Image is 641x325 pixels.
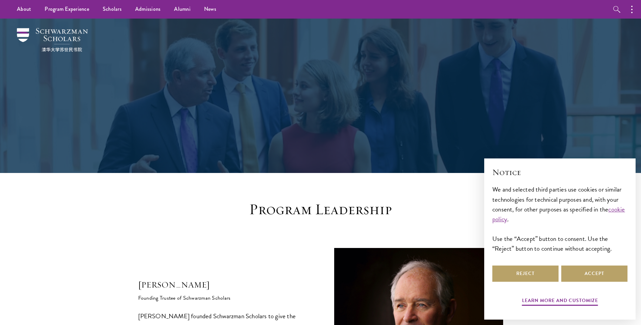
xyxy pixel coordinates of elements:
h5: [PERSON_NAME] [138,279,307,291]
button: Learn more and customize [522,296,598,307]
div: We and selected third parties use cookies or similar technologies for technical purposes and, wit... [492,184,627,253]
button: Accept [561,266,627,282]
button: Reject [492,266,559,282]
a: cookie policy [492,204,625,224]
h3: Program Leadership [216,200,425,219]
h6: Founding Trustee of Schwarzman Scholars [138,291,307,302]
h2: Notice [492,167,627,178]
img: Schwarzman Scholars [17,28,88,52]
